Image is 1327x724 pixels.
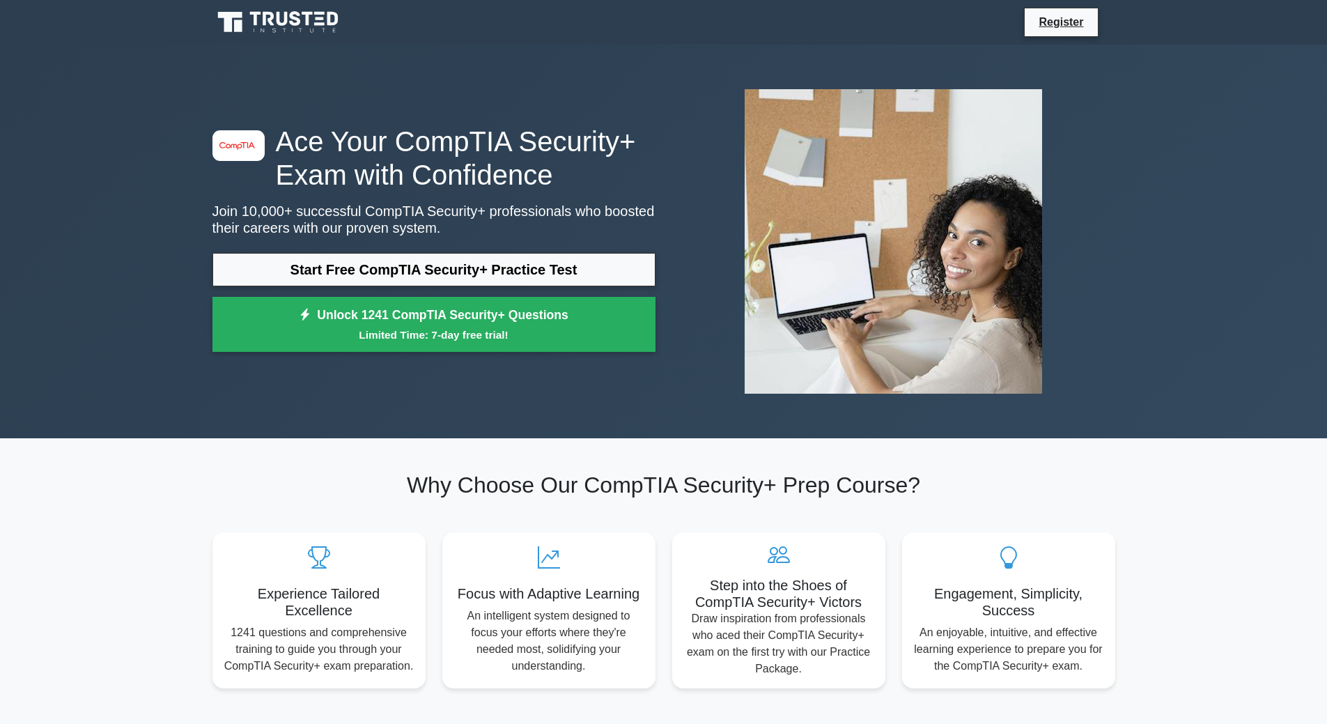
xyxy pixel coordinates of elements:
[453,608,644,675] p: An intelligent system designed to focus your efforts where they're needed most, solidifying your ...
[212,297,655,353] a: Unlock 1241 CompTIA Security+ QuestionsLimited Time: 7-day free trial!
[683,577,874,610] h5: Step into the Shoes of CompTIA Security+ Victors
[212,253,655,286] a: Start Free CompTIA Security+ Practice Test
[230,327,638,343] small: Limited Time: 7-day free trial!
[453,585,644,602] h5: Focus with Adaptive Learning
[212,203,655,236] p: Join 10,000+ successful CompTIA Security+ professionals who boosted their careers with our proven...
[212,472,1115,498] h2: Why Choose Our CompTIA Security+ Prep Course?
[224,585,414,619] h5: Experience Tailored Excellence
[683,610,874,677] p: Draw inspiration from professionals who aced their CompTIA Security+ exam on the first try with o...
[212,125,655,192] h1: Ace Your CompTIA Security+ Exam with Confidence
[913,624,1104,675] p: An enjoyable, intuitive, and effective learning experience to prepare you for the CompTIA Securit...
[1030,13,1092,31] a: Register
[224,624,414,675] p: 1241 questions and comprehensive training to guide you through your CompTIA Security+ exam prepar...
[913,585,1104,619] h5: Engagement, Simplicity, Success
